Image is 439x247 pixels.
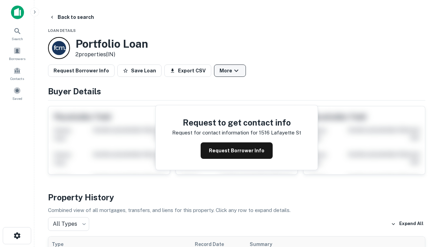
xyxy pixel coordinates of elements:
button: Request Borrower Info [201,142,273,159]
p: 2 properties (IN) [75,50,148,59]
button: Back to search [47,11,97,23]
p: Combined view of all mortgages, transfers, and liens for this property. Click any row to expand d... [48,206,425,214]
button: Save Loan [117,64,162,77]
iframe: Chat Widget [405,170,439,203]
button: Request Borrower Info [48,64,115,77]
img: capitalize-icon.png [11,5,24,19]
button: Export CSV [164,64,211,77]
span: Contacts [10,76,24,81]
h4: Buyer Details [48,85,425,97]
span: Loan Details [48,28,76,33]
span: Saved [12,96,22,101]
button: Expand All [389,219,425,229]
span: Borrowers [9,56,25,61]
span: Search [12,36,23,42]
h3: Portfolio Loan [75,37,148,50]
p: 1516 lafayette st [259,129,301,137]
button: More [214,64,246,77]
a: Contacts [2,64,32,83]
p: Request for contact information for [172,129,258,137]
div: All Types [48,217,89,231]
a: Search [2,24,32,43]
h4: Request to get contact info [172,116,301,129]
a: Saved [2,84,32,103]
h4: Property History [48,191,425,203]
a: Borrowers [2,44,32,63]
